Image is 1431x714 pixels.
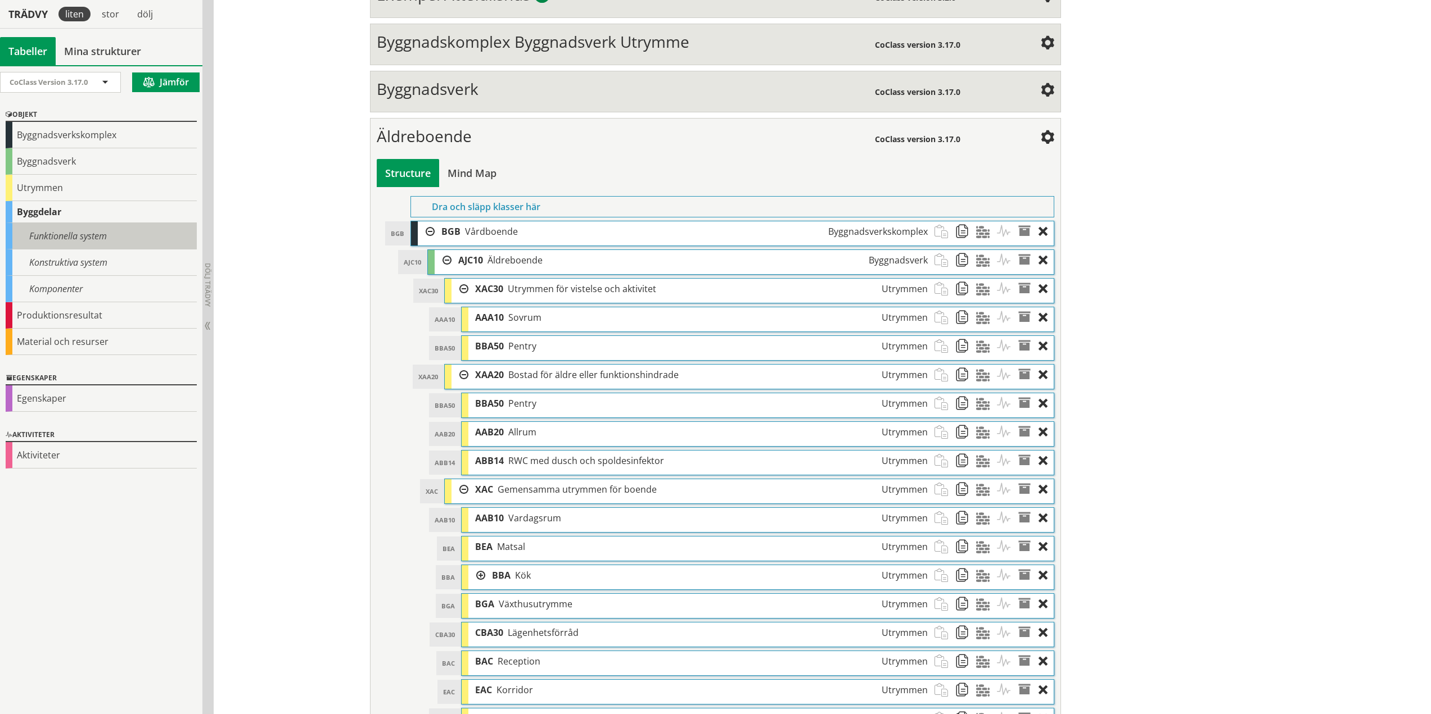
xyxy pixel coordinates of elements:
span: Material [976,365,997,385]
span: AAA10 [475,311,504,324]
div: BGB [435,221,935,242]
span: Material [976,422,997,443]
span: XAC30 [475,283,503,295]
div: Egenskaper [6,372,197,385]
div: XAC [420,479,444,503]
div: Ta bort objekt [1039,422,1054,443]
span: BBA [492,569,511,581]
div: Ta bort objekt [1039,651,1054,672]
span: Klistra in strukturobjekt [935,336,955,357]
div: Ta bort objekt [1039,221,1054,242]
div: Funktionella system [6,223,197,249]
div: Byggnadsverkskomplex [6,122,197,148]
div: BAC [436,651,461,675]
div: Komponenter [6,276,197,302]
div: BGB.AJC10.XAC.BGA [468,594,935,615]
span: Kopiera strukturobjekt [955,221,976,242]
span: BAC [475,655,493,667]
span: Klistra in strukturobjekt [935,422,955,443]
span: Aktiviteter [997,508,1018,529]
span: Kök [515,569,531,581]
div: Utrymmen [6,175,197,201]
span: Egenskaper [1018,307,1039,328]
div: Ta bort objekt [1039,307,1054,328]
div: Objekt [6,108,197,122]
div: Konstruktiva system [6,249,197,276]
span: BGA [475,598,494,610]
span: Klistra in strukturobjekt [935,680,955,701]
span: Kopiera strukturobjekt [955,279,976,299]
div: AAB20 [429,422,461,446]
span: Klistra in strukturobjekt [935,508,955,529]
span: Aktiviteter [997,307,1018,328]
span: Utrymmen [882,397,928,410]
span: Egenskaper [1018,680,1039,701]
span: Utrymmen för vistelse och aktivitet [508,283,656,295]
span: Material [976,250,997,271]
div: BGB.AJC10.XAC.EAC [468,680,935,701]
div: BBA50 [429,336,461,360]
span: CoClass Version 3.17.0 [10,77,88,87]
div: stor [95,7,126,21]
span: Aktiviteter [997,393,1018,414]
span: Material [976,651,997,672]
div: BGB [385,221,410,245]
span: Allrum [508,426,536,438]
span: Material [976,565,997,586]
span: Egenskaper [1018,479,1039,500]
span: Äldreboende [377,125,472,147]
span: Egenskaper [1018,279,1039,299]
div: Ta bort objekt [1039,250,1054,271]
div: BGB.AJC10.XAC30.AAA10 [468,307,935,328]
span: Material [976,536,997,557]
div: BGB.AJC10.XAA20 [468,365,935,385]
div: BGB.AJC10.XAC.BAC [468,651,935,672]
span: Korridor [496,684,533,696]
span: Äldreboende [487,254,543,266]
div: AAA10 [429,307,461,331]
span: AAB10 [475,512,504,524]
div: BGB.AJC10.XAC.BEA [468,536,935,557]
span: Sovrum [508,311,541,324]
span: Egenskaper [1018,336,1039,357]
span: Pentry [508,340,536,352]
span: Utrymmen [882,598,928,610]
span: Matsal [497,540,525,553]
span: Aktiviteter [997,451,1018,471]
span: Material [976,508,997,529]
span: Utrymmen [882,626,928,639]
div: Ta bort objekt [1039,536,1054,557]
span: Aktiviteter [997,365,1018,385]
span: Kopiera strukturobjekt [955,651,976,672]
div: BGB.AJC10.XAC [468,479,935,500]
span: Egenskaper [1018,594,1039,615]
span: Utrymmen [882,569,928,581]
span: Utrymmen [882,311,928,324]
div: Trädvy [2,8,54,20]
span: Klistra in strukturobjekt [935,279,955,299]
span: Kopiera strukturobjekt [955,451,976,471]
span: Aktiviteter [997,422,1018,443]
div: Ta bort objekt [1039,479,1054,500]
span: Aktiviteter [997,250,1018,271]
span: Klistra in strukturobjekt [935,594,955,615]
span: Egenskaper [1018,622,1039,643]
div: Produktionsresultat [6,302,197,329]
span: Kopiera strukturobjekt [955,680,976,701]
span: Aktiviteter [997,594,1018,615]
div: BGB.AJC10.XAA20.AAB20 [468,422,935,443]
span: Aktiviteter [997,221,1018,242]
div: Ta bort objekt [1039,365,1054,385]
span: XAC [475,483,493,495]
span: Material [976,680,997,701]
div: BGB.AJC10.XAC.CBA30 [468,622,935,643]
span: Egenskaper [1018,365,1039,385]
div: Ta bort objekt [1039,279,1054,299]
span: Byggnadsverk [869,254,928,266]
span: Dölj trädvy [203,263,213,307]
span: Utrymmen [882,283,928,295]
span: Kopiera strukturobjekt [955,393,976,414]
span: AAB20 [475,426,504,438]
span: EAC [475,684,492,696]
span: Kopiera strukturobjekt [955,307,976,328]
